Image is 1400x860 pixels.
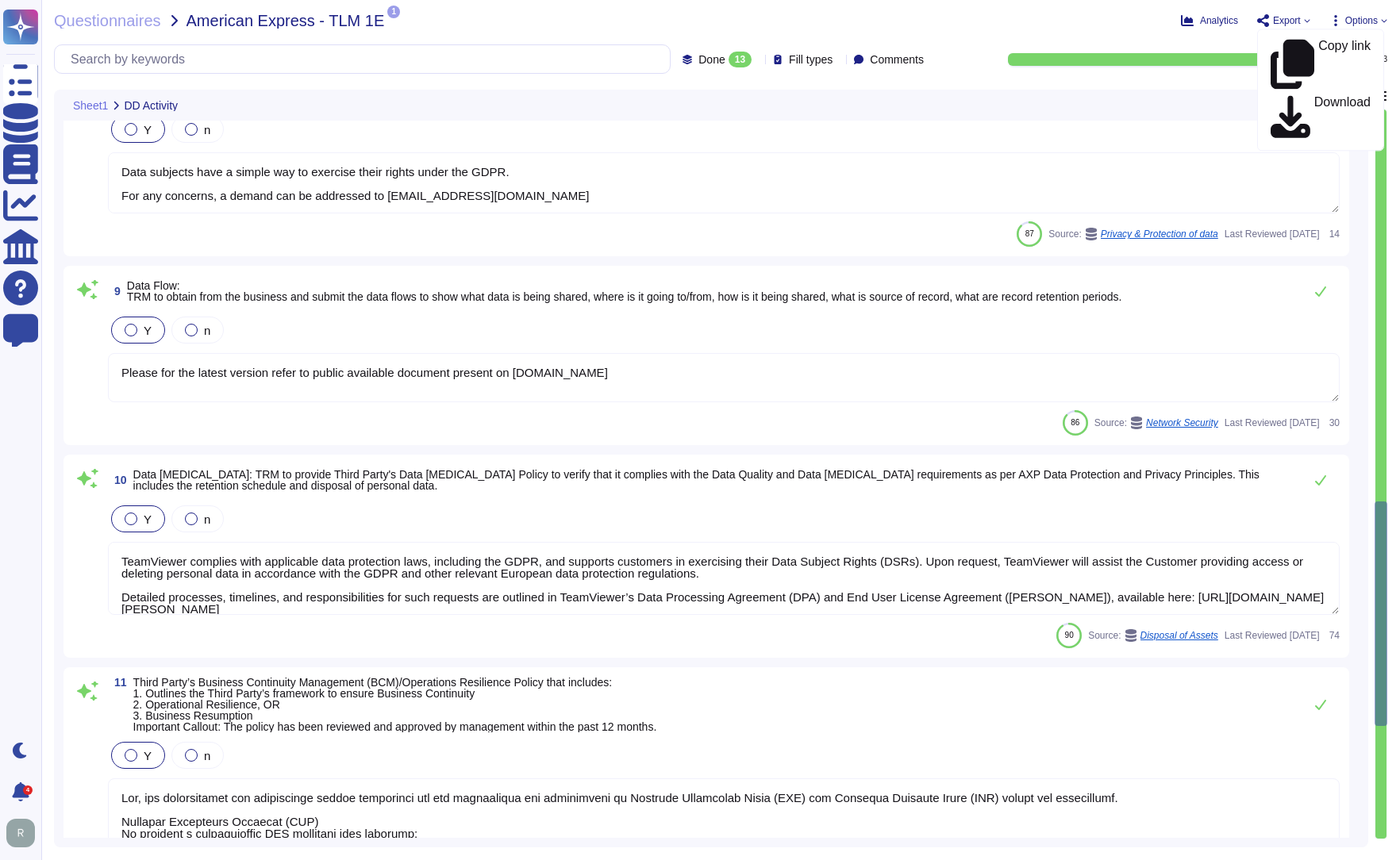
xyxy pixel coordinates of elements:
[144,123,152,136] span: Y
[133,676,657,733] span: Third Party’s Business Continuity Management (BCM)/Operations Resilience Policy that includes: 1....
[108,474,127,486] span: 10
[1088,629,1218,642] span: Source:
[387,6,400,18] span: 1
[1200,16,1238,25] span: Analytics
[729,52,752,67] div: 13
[108,677,127,688] span: 11
[1146,418,1218,428] span: Network Security
[144,324,152,337] span: Y
[187,13,385,29] span: American Express - TLM 1E
[6,819,35,847] img: user
[870,54,924,65] span: Comments
[1025,229,1034,238] span: 87
[1094,417,1218,429] span: Source:
[204,749,210,762] span: n
[73,100,108,111] span: Sheet1
[1345,16,1378,25] span: Options
[698,54,725,65] span: Done
[1065,631,1074,639] span: 90
[204,513,210,526] span: n
[144,513,152,526] span: Y
[3,816,46,850] button: user
[127,279,1122,303] span: Data Flow: TRM to obtain from the business and submit the data flows to show what data is being s...
[1225,631,1320,640] span: Last Reviewed [DATE]
[1101,229,1218,239] span: Privacy & Protection of data
[63,45,670,73] input: Search by keywords
[108,542,1340,615] textarea: TeamViewer complies with applicable data protection laws, including the GDPR, and supports custom...
[1273,16,1301,25] span: Export
[133,468,1260,492] span: Data [MEDICAL_DATA]: TRM to provide Third Party's Data [MEDICAL_DATA] Policy to verify that it co...
[124,100,178,111] span: DD Activity
[1181,14,1238,27] button: Analytics
[1048,228,1217,240] span: Source:
[204,123,210,136] span: n
[1140,631,1218,640] span: Disposal of Assets
[144,749,152,762] span: Y
[54,13,161,29] span: Questionnaires
[1258,92,1383,144] a: Download
[23,785,33,795] div: 4
[1258,36,1383,92] a: Copy link
[1225,418,1320,428] span: Last Reviewed [DATE]
[204,324,210,337] span: n
[1326,229,1340,239] span: 14
[789,54,833,65] span: Fill types
[108,152,1340,213] textarea: Data subjects have a simple way to exercise their rights under the GDPR. For any concerns, a dema...
[108,286,121,297] span: 9
[1326,631,1340,640] span: 74
[1314,96,1371,140] p: Download
[108,353,1340,402] textarea: Please for the latest version refer to public available document present on [DOMAIN_NAME]
[1071,418,1079,427] span: 86
[1225,229,1320,239] span: Last Reviewed [DATE]
[1326,418,1340,428] span: 30
[1318,40,1371,89] p: Copy link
